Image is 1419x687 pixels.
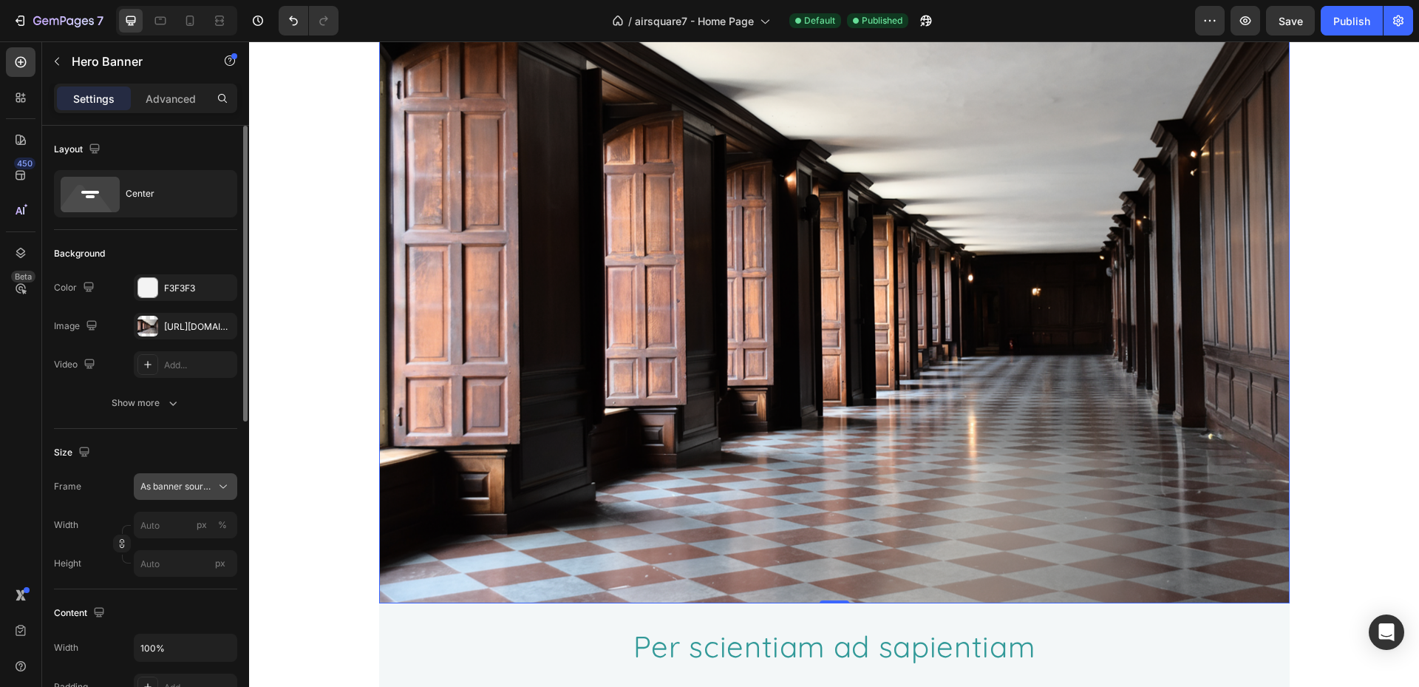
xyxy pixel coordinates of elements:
[164,320,234,334] div: [URL][DOMAIN_NAME]
[134,550,237,577] input: px
[383,586,788,624] h2: Rich Text Editor. Editing area: main
[804,14,835,27] span: Default
[384,586,786,623] span: Per scientiam ad sapientiam
[54,247,105,260] div: Background
[11,271,35,282] div: Beta
[215,558,225,569] span: px
[214,516,231,534] button: px
[862,14,902,27] span: Published
[14,158,35,169] div: 450
[54,557,81,570] label: Height
[135,634,236,661] input: Auto
[1369,615,1404,650] div: Open Intercom Messenger
[384,587,786,623] p: ⁠⁠⁠⁠⁠⁠⁠
[54,390,237,416] button: Show more
[193,516,211,534] button: %
[54,317,101,336] div: Image
[54,278,98,298] div: Color
[54,355,98,375] div: Video
[73,91,115,106] p: Settings
[72,53,197,70] p: Hero Banner
[197,518,207,532] div: px
[218,518,227,532] div: %
[134,473,237,500] button: As banner source
[97,12,103,30] p: 7
[628,13,632,29] span: /
[54,480,81,493] label: Frame
[164,282,234,295] div: F3F3F3
[249,41,1419,687] iframe: Design area
[146,91,196,106] p: Advanced
[140,480,213,493] span: As banner source
[54,443,93,463] div: Size
[54,140,103,160] div: Layout
[164,359,234,372] div: Add...
[1279,15,1303,27] span: Save
[134,512,237,538] input: px%
[54,641,78,654] div: Width
[54,518,78,532] label: Width
[1321,6,1383,35] button: Publish
[126,177,216,211] div: Center
[279,6,338,35] div: Undo/Redo
[54,603,108,623] div: Content
[1266,6,1315,35] button: Save
[112,396,180,410] div: Show more
[6,6,110,35] button: 7
[635,13,754,29] span: airsquare7 - Home Page
[1333,13,1370,29] div: Publish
